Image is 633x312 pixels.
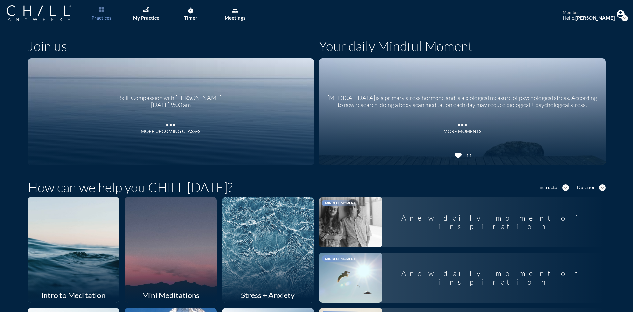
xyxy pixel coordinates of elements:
h1: How can we help you CHILL [DATE]? [28,179,233,195]
div: My Practice [133,15,159,21]
div: A new daily moment of inspiration [382,208,606,236]
i: more_horiz [164,119,177,128]
div: Mini Meditations [125,288,217,303]
i: expand_more [562,184,569,191]
div: [DATE] 9:00 am [120,101,222,109]
div: A new daily moment of inspiration [382,264,606,292]
span: Mindful Moment [325,201,356,205]
div: Timer [184,15,197,21]
i: expand_more [621,15,628,21]
img: Profile icon [617,10,625,18]
img: Company Logo [7,5,71,21]
i: timer [187,7,194,14]
div: Instructor [538,185,559,190]
i: expand_more [599,184,606,191]
a: Company Logo [7,5,84,22]
div: Self-Compassion with [PERSON_NAME] [120,89,222,102]
div: Hello, [563,15,615,21]
div: Intro to Meditation [28,288,120,303]
h1: Your daily Mindful Moment [319,38,473,54]
div: [MEDICAL_DATA] is a primary stress hormone and is a biological measure of psychological stress. A... [327,89,597,109]
i: favorite [454,152,462,159]
span: Mindful Moment [325,257,356,260]
div: MORE MOMENTS [443,129,481,134]
div: Duration [577,185,596,190]
div: 11 [464,152,472,158]
div: Meetings [225,15,246,21]
img: Graph [143,7,149,12]
div: member [563,10,615,15]
h1: Join us [28,38,67,54]
i: group [232,7,238,14]
div: Practices [91,15,112,21]
strong: [PERSON_NAME] [575,15,615,21]
div: Stress + Anxiety [222,288,314,303]
img: List [99,7,104,12]
div: More Upcoming Classes [141,129,200,134]
i: more_horiz [456,119,469,128]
